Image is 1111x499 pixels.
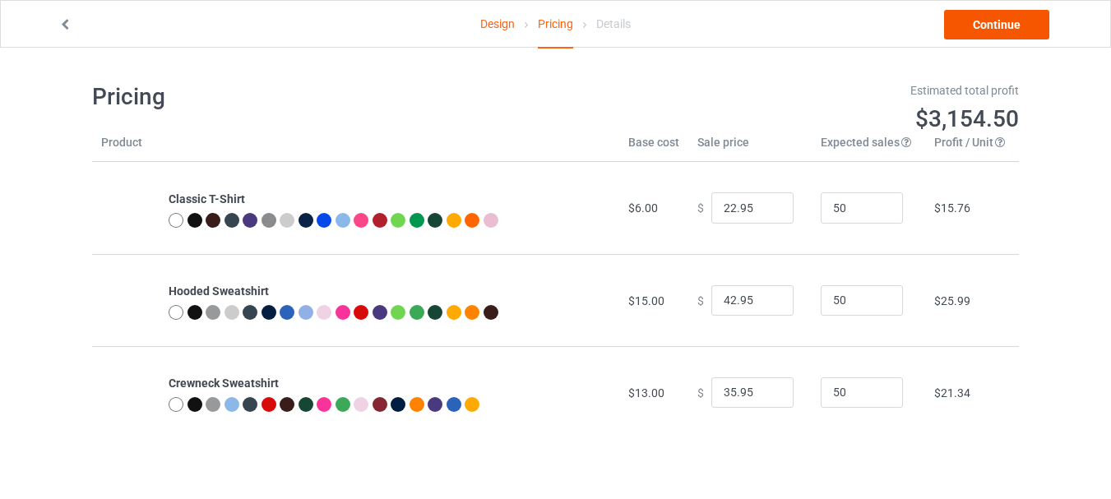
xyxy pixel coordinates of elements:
div: Details [596,1,631,47]
b: Classic T-Shirt [169,192,245,206]
div: Estimated total profit [567,82,1020,99]
h1: Pricing [92,82,544,112]
th: Sale price [688,134,812,162]
th: Profit / Unit [925,134,1019,162]
th: Base cost [619,134,688,162]
img: heather_texture.png [262,213,276,228]
b: Hooded Sweatshirt [169,284,269,298]
span: $6.00 [628,201,658,215]
span: $3,154.50 [915,105,1019,132]
a: Design [480,1,515,47]
span: $ [697,386,704,399]
b: Crewneck Sweatshirt [169,377,279,390]
span: $25.99 [934,294,970,307]
span: $21.34 [934,386,970,400]
span: $13.00 [628,386,664,400]
span: $15.00 [628,294,664,307]
span: $15.76 [934,201,970,215]
th: Expected sales [812,134,925,162]
a: Continue [944,10,1049,39]
th: Product [92,134,160,162]
span: $ [697,293,704,307]
div: Pricing [538,1,573,49]
span: $ [697,201,704,215]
